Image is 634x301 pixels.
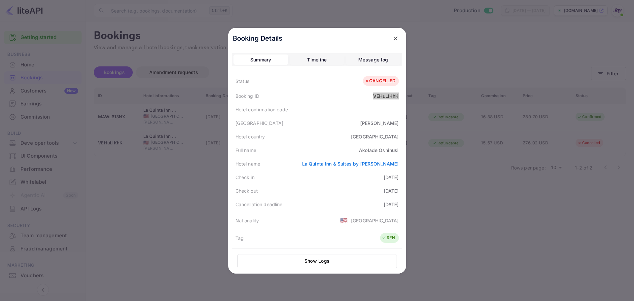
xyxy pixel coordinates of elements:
button: Summary [233,55,288,65]
div: VEHuLIKhK [373,93,399,99]
div: [DATE] [384,201,399,208]
div: Check out [235,187,258,194]
div: Full name [235,147,256,154]
div: Status [235,78,250,85]
p: Booking Details [233,33,283,43]
div: Akolade Oshinusi [359,147,399,154]
div: [DATE] [384,174,399,181]
div: Message log [358,56,388,64]
a: La Quinta Inn & Suites by [PERSON_NAME] [302,161,399,167]
span: United States [340,214,348,226]
div: Summary [250,56,271,64]
button: Timeline [290,55,344,65]
div: [GEOGRAPHIC_DATA] [351,133,399,140]
button: Message log [346,55,401,65]
div: Check in [235,174,255,181]
button: close [390,32,402,44]
div: Nationality [235,217,259,224]
div: Tag [235,235,244,242]
div: Booking ID [235,93,260,99]
div: Hotel confirmation code [235,106,288,113]
div: [GEOGRAPHIC_DATA] [235,120,284,127]
div: Cancellation deadline [235,201,283,208]
div: Hotel name [235,160,261,167]
div: [PERSON_NAME] [360,120,399,127]
div: [GEOGRAPHIC_DATA] [351,217,399,224]
div: [DATE] [384,187,399,194]
div: Timeline [307,56,327,64]
div: RFN [382,235,395,241]
div: CANCELLED [365,78,395,84]
div: Hotel country [235,133,265,140]
button: Show Logs [237,254,397,268]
